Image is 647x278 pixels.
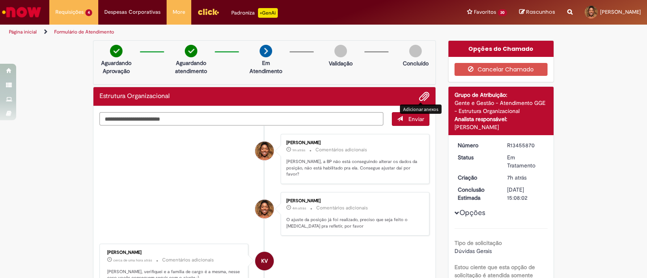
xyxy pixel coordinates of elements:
p: +GenAi [258,8,278,18]
button: Adicionar anexos [419,91,429,102]
span: Enviar [408,115,424,123]
textarea: Digite sua mensagem aqui... [99,112,383,126]
span: KV [261,251,268,271]
span: More [173,8,185,16]
span: Dúvidas Gerais [455,247,492,255]
p: Validação [329,59,353,67]
div: Paula Carolina Ferreira Soares [255,142,274,160]
div: Analista responsável: [455,115,548,123]
dt: Número [452,141,501,149]
dt: Criação [452,173,501,182]
span: 30 [498,9,507,16]
ul: Trilhas de página [6,25,425,40]
small: Comentários adicionais [162,257,214,263]
span: 7h atrás [507,174,526,181]
img: img-circle-grey.png [409,45,422,57]
a: Página inicial [9,29,37,35]
span: Despesas Corporativas [104,8,161,16]
p: O ajuste da posição já foi realizado, preciso que seja feito o [MEDICAL_DATA] pra refletir, por f... [286,217,421,229]
p: Aguardando Aprovação [97,59,136,75]
time: 28/08/2025 15:23:47 [292,148,305,153]
h2: Estrutura Organizacional Histórico de tíquete [99,93,170,100]
div: Em Tratamento [507,153,545,169]
p: Aguardando atendimento [171,59,211,75]
span: 1m atrás [292,148,305,153]
div: Adicionar anexos [400,105,442,114]
div: [PERSON_NAME] [286,199,421,203]
div: Gente e Gestão - Atendimento GGE - Estrutura Organizacional [455,99,548,115]
img: ServiceNow [1,4,42,20]
button: Enviar [392,112,429,126]
div: [PERSON_NAME] [455,123,548,131]
small: Comentários adicionais [316,205,368,211]
b: Tipo de solicitação [455,239,502,247]
span: 4 [85,9,92,16]
div: Padroniza [231,8,278,18]
div: Karine Vieira [255,252,274,270]
div: [DATE] 15:08:02 [507,186,545,202]
div: Paula Carolina Ferreira Soares [255,200,274,218]
p: Em Atendimento [246,59,285,75]
img: check-circle-green.png [110,45,123,57]
dt: Conclusão Estimada [452,186,501,202]
div: Grupo de Atribuição: [455,91,548,99]
img: check-circle-green.png [185,45,197,57]
small: Comentários adicionais [315,146,367,153]
time: 28/08/2025 15:21:00 [292,206,306,211]
span: [PERSON_NAME] [600,8,641,15]
span: Favoritos [474,8,496,16]
p: [PERSON_NAME], a BP não está conseguindo alterar os dados da posição, não está habilitado pra ela... [286,159,421,178]
button: Cancelar Chamado [455,63,548,76]
span: Requisições [55,8,84,16]
img: click_logo_yellow_360x200.png [197,6,219,18]
a: Formulário de Atendimento [54,29,114,35]
p: Concluído [403,59,429,67]
span: cerca de uma hora atrás [113,258,152,263]
div: 28/08/2025 08:49:03 [507,173,545,182]
time: 28/08/2025 14:15:48 [113,258,152,263]
span: Rascunhos [526,8,555,16]
div: R13455870 [507,141,545,149]
time: 28/08/2025 08:49:03 [507,174,526,181]
div: Opções do Chamado [448,41,554,57]
span: 4m atrás [292,206,306,211]
a: Rascunhos [519,8,555,16]
img: img-circle-grey.png [334,45,347,57]
dt: Status [452,153,501,161]
div: [PERSON_NAME] [107,250,242,255]
img: arrow-next.png [260,45,272,57]
div: [PERSON_NAME] [286,140,421,145]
